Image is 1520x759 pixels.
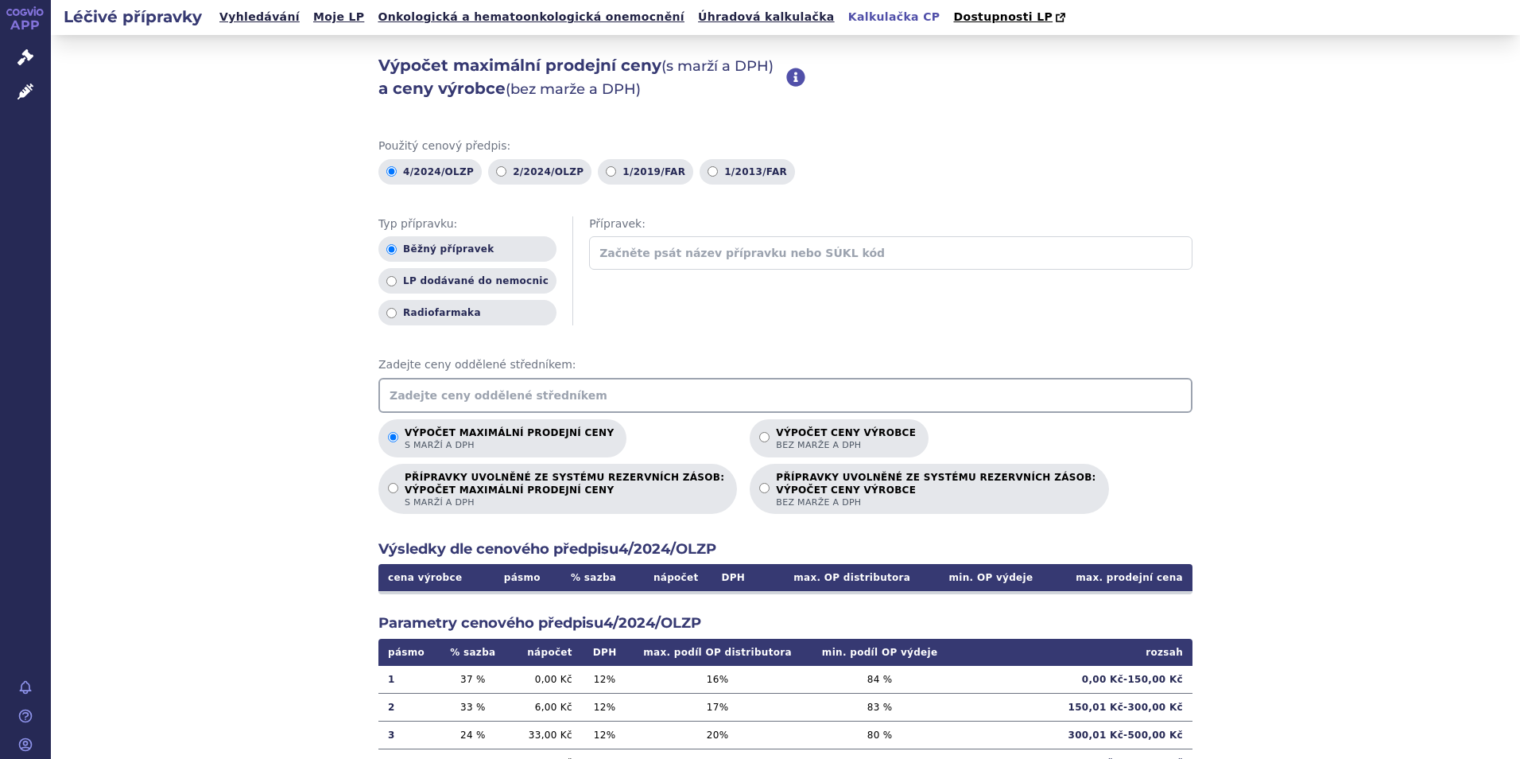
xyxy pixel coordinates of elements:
[606,166,616,177] input: 1/2019/FAR
[506,80,641,98] span: (bez marže a DPH)
[51,6,215,28] h2: Léčivé přípravky
[373,6,689,28] a: Onkologická a hematoonkologická onemocnění
[582,721,628,749] td: 12 %
[808,721,952,749] td: 80 %
[632,564,708,591] th: nápočet
[378,300,556,325] label: Radiofarmaka
[405,472,724,508] p: PŘÍPRAVKY UVOLNĚNÉ ZE SYSTÉMU REZERVNÍCH ZÁSOB:
[808,693,952,721] td: 83 %
[776,439,916,451] span: bez marže a DPH
[708,166,718,177] input: 1/2013/FAR
[386,166,397,177] input: 4/2024/OLZP
[438,693,507,721] td: 33 %
[582,639,628,666] th: DPH
[808,666,952,694] td: 84 %
[386,276,397,286] input: LP dodávané do nemocnic
[759,432,770,442] input: Výpočet ceny výrobcebez marže a DPH
[215,6,304,28] a: Vyhledávání
[920,564,1042,591] th: min. OP výdeje
[378,236,556,262] label: Běžný přípravek
[438,639,507,666] th: % sazba
[378,378,1192,413] input: Zadejte ceny oddělené středníkem
[378,539,1192,559] h2: Výsledky dle cenového předpisu 4/2024/OLZP
[308,6,369,28] a: Moje LP
[378,138,1192,154] span: Použitý cenový předpis:
[952,639,1192,666] th: rozsah
[952,721,1192,749] td: 300,01 Kč - 500,00 Kč
[489,564,555,591] th: pásmo
[378,216,556,232] span: Typ přípravku:
[776,472,1095,508] p: PŘÍPRAVKY UVOLNĚNÉ ZE SYSTÉMU REZERVNÍCH ZÁSOB:
[776,484,1095,496] strong: VÝPOČET CENY VÝROBCE
[582,666,628,694] td: 12 %
[378,54,786,100] h2: Výpočet maximální prodejní ceny a ceny výrobce
[405,439,614,451] span: s marží a DPH
[378,564,489,591] th: cena výrobce
[627,639,807,666] th: max. podíl OP distributora
[386,244,397,255] input: Běžný přípravek
[507,721,581,749] td: 33,00 Kč
[589,216,1192,232] span: Přípravek:
[405,427,614,451] p: Výpočet maximální prodejní ceny
[948,6,1073,29] a: Dostupnosti LP
[507,639,581,666] th: nápočet
[693,6,839,28] a: Úhradová kalkulačka
[378,693,438,721] td: 2
[405,484,724,496] strong: VÝPOČET MAXIMÁLNÍ PRODEJNÍ CENY
[378,666,438,694] td: 1
[589,236,1192,270] input: Začněte psát název přípravku nebo SÚKL kód
[438,666,507,694] td: 37 %
[627,721,807,749] td: 20 %
[388,432,398,442] input: Výpočet maximální prodejní cenys marží a DPH
[378,159,482,185] label: 4/2024/OLZP
[488,159,591,185] label: 2/2024/OLZP
[776,496,1095,508] span: bez marže a DPH
[952,693,1192,721] td: 150,01 Kč - 300,00 Kč
[438,721,507,749] td: 24 %
[759,483,770,493] input: PŘÍPRAVKY UVOLNĚNÉ ZE SYSTÉMU REZERVNÍCH ZÁSOB:VÝPOČET CENY VÝROBCEbez marže a DPH
[555,564,631,591] th: % sazba
[378,721,438,749] td: 3
[700,159,795,185] label: 1/2013/FAR
[708,564,759,591] th: DPH
[1042,564,1192,591] th: max. prodejní cena
[808,639,952,666] th: min. podíl OP výdeje
[758,564,920,591] th: max. OP distributora
[507,693,581,721] td: 6,00 Kč
[598,159,693,185] label: 1/2019/FAR
[627,693,807,721] td: 17 %
[378,268,556,294] label: LP dodávané do nemocnic
[405,496,724,508] span: s marží a DPH
[952,666,1192,694] td: 0,00 Kč - 150,00 Kč
[496,166,506,177] input: 2/2024/OLZP
[627,666,807,694] td: 16 %
[843,6,945,28] a: Kalkulačka CP
[388,483,398,493] input: PŘÍPRAVKY UVOLNĚNÉ ZE SYSTÉMU REZERVNÍCH ZÁSOB:VÝPOČET MAXIMÁLNÍ PRODEJNÍ CENYs marží a DPH
[776,427,916,451] p: Výpočet ceny výrobce
[507,666,581,694] td: 0,00 Kč
[378,613,1192,633] h2: Parametry cenového předpisu 4/2024/OLZP
[661,57,774,75] span: (s marží a DPH)
[582,693,628,721] td: 12 %
[386,308,397,318] input: Radiofarmaka
[378,639,438,666] th: pásmo
[953,10,1053,23] span: Dostupnosti LP
[378,357,1192,373] span: Zadejte ceny oddělené středníkem:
